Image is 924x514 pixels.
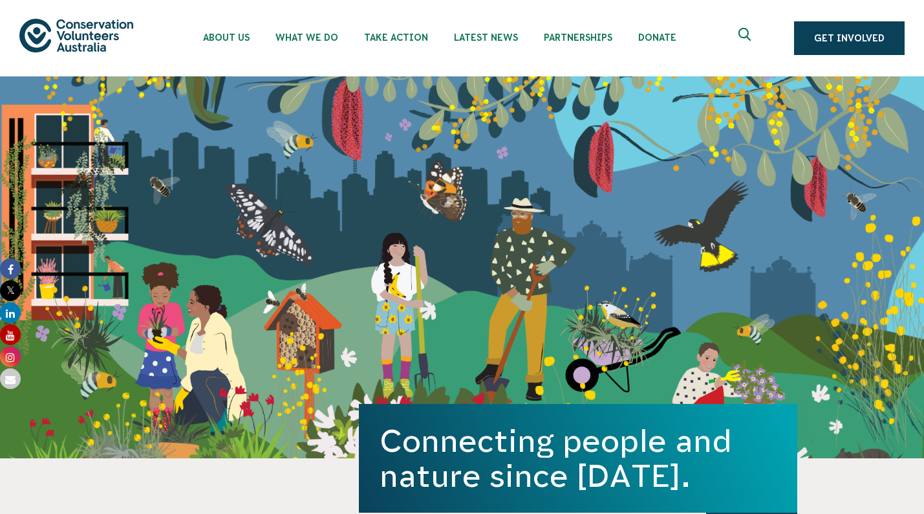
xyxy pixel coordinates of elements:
h1: Connecting people and nature since [DATE]. [380,423,777,493]
a: Get Involved [794,21,905,55]
button: Expand search box Close search box [731,23,762,54]
span: Donate [638,32,676,43]
span: About Us [203,32,250,43]
span: What We Do [275,32,338,43]
span: Expand search box [738,28,755,49]
span: Take Action [364,32,428,43]
span: Partnerships [544,32,612,43]
span: Latest News [454,32,518,43]
img: logo.svg [19,19,133,52]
